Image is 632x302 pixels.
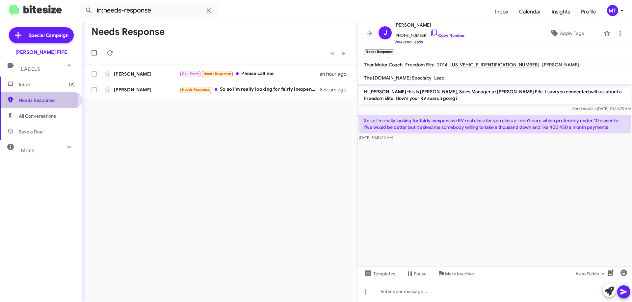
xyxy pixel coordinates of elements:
span: (9) [69,81,75,88]
button: Next [338,46,349,60]
span: Needs Response [19,97,75,104]
span: The [DOMAIN_NAME] Specialty [364,75,432,81]
span: Labels [21,66,40,72]
span: Mark Inactive [445,268,474,280]
div: Please call me [180,70,320,78]
span: Needs Response [203,72,231,76]
span: Weekend Leads [394,39,465,45]
span: All Conversations [19,113,56,119]
div: [PERSON_NAME] [114,71,180,77]
a: Inbox [490,2,514,21]
span: « [330,49,334,57]
span: » [342,49,345,57]
span: [PERSON_NAME] [542,62,579,68]
a: Insights [546,2,576,21]
p: So so I'm really looking for fairly inexpensive RV real class for you class a I don't care which ... [359,115,631,133]
span: J [383,28,387,38]
span: 2014 [437,62,448,68]
div: [PERSON_NAME] [114,86,180,93]
button: MT [601,5,625,16]
span: Call Them [182,72,199,76]
button: Mark Inactive [432,268,479,280]
h1: Needs Response [92,27,165,37]
input: Search [80,3,218,18]
span: Special Campaign [29,32,68,38]
span: Save a Deal [19,128,43,135]
div: MT [607,5,618,16]
div: [PERSON_NAME] FIFE [15,49,67,56]
a: Special Campaign [9,27,74,43]
span: More [21,148,35,153]
span: said at [585,106,597,111]
span: Inbox [19,81,75,88]
button: Templates [357,268,401,280]
div: So so I'm really looking for fairly inexpensive RV real class for you class a I don't care which ... [180,86,320,93]
button: Auto Fields [570,268,612,280]
span: Freedom Elite [405,62,434,68]
div: an hour ago [320,71,352,77]
span: Sender [DATE] 10:14:23 AM [572,106,631,111]
button: Apply Tags [533,27,600,39]
a: Calendar [514,2,546,21]
span: Pause [414,268,427,280]
small: Needs Response [364,49,394,55]
span: Thor Motor Coach [364,62,403,68]
span: Needs Response [182,87,210,92]
span: Auto Fields [575,268,607,280]
nav: Page navigation example [327,46,349,60]
span: [PHONE_NUMBER] [394,29,465,39]
span: Lead [434,75,445,81]
button: Pause [401,268,432,280]
div: 3 hours ago [320,86,352,93]
span: [US_VEHICLE_IDENTIFICATION_NUMBER] [450,62,540,68]
span: Templates [363,268,395,280]
a: Profile [576,2,601,21]
span: Apply Tags [560,27,584,39]
span: [PERSON_NAME] [394,21,465,29]
button: Previous [327,46,338,60]
p: Hi [PERSON_NAME] this is [PERSON_NAME], Sales Manager at [PERSON_NAME] Fife. I saw you connected ... [359,86,631,104]
span: [DATE] 10:51:19 AM [359,135,393,140]
a: Copy Number [430,33,465,38]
